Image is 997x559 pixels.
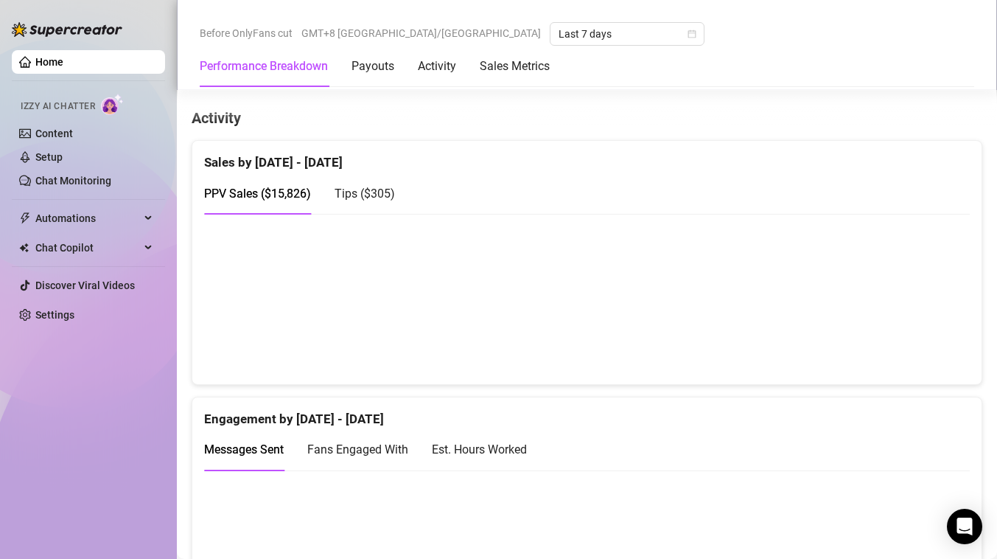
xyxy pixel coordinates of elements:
h4: Activity [192,108,982,128]
div: Engagement by [DATE] - [DATE] [204,397,970,429]
span: Before OnlyFans cut [200,22,293,44]
div: Activity [418,58,456,75]
div: Sales Metrics [480,58,550,75]
span: GMT+8 [GEOGRAPHIC_DATA]/[GEOGRAPHIC_DATA] [301,22,541,44]
span: calendar [688,29,696,38]
a: Chat Monitoring [35,175,111,187]
span: Chat Copilot [35,236,140,260]
span: PPV Sales ( $15,826 ) [204,187,311,201]
span: Last 7 days [559,23,696,45]
span: Fans Engaged With [307,442,408,456]
span: Messages Sent [204,442,284,456]
div: Open Intercom Messenger [947,509,982,544]
div: Payouts [351,58,394,75]
span: Automations [35,206,140,230]
img: AI Chatter [101,94,124,115]
a: Discover Viral Videos [35,279,135,291]
span: Izzy AI Chatter [21,100,95,114]
a: Home [35,56,63,68]
img: logo-BBDzfeDw.svg [12,22,122,37]
div: Sales by [DATE] - [DATE] [204,141,970,173]
img: Chat Copilot [19,243,29,253]
a: Content [35,128,73,139]
a: Setup [35,151,63,163]
a: Settings [35,309,74,321]
div: Performance Breakdown [200,58,328,75]
div: Est. Hours Worked [432,440,527,459]
span: Tips ( $305 ) [335,187,395,201]
span: thunderbolt [19,212,31,224]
